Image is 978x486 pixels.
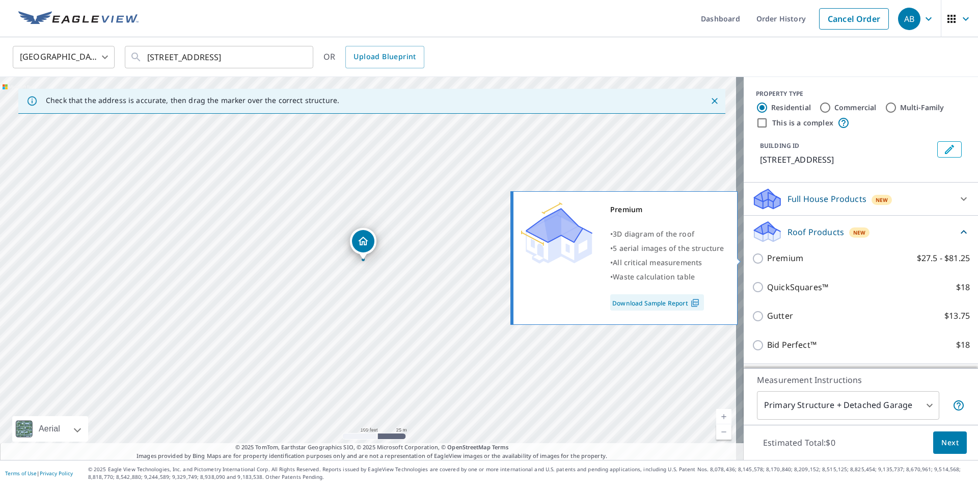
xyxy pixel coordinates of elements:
[900,103,944,113] label: Multi-Family
[235,443,509,452] span: © 2025 TomTom, Earthstar Geographics SIO, © 2025 Microsoft Corporation, ©
[898,8,920,30] div: AB
[613,229,694,239] span: 3D diagram of the roof
[46,96,339,105] p: Check that the address is accurate, then drag the marker over the correct structure.
[787,193,866,205] p: Full House Products
[767,281,828,294] p: QuickSquares™
[350,228,376,260] div: Dropped pin, building 1, Residential property, 1802 Jefferson St Bellevue, NE 68005
[13,43,115,71] div: [GEOGRAPHIC_DATA]
[447,443,490,451] a: OpenStreetMap
[956,339,970,351] p: $18
[767,339,817,351] p: Bid Perfect™
[688,298,702,308] img: Pdf Icon
[937,141,962,158] button: Edit building 1
[610,270,724,284] div: •
[752,220,970,244] div: Roof ProductsNew
[944,310,970,322] p: $13.75
[5,470,37,477] a: Terms of Use
[147,43,292,71] input: Search by address or latitude-longitude
[521,202,592,264] img: Premium
[610,241,724,255] div: •
[492,443,509,451] a: Terms
[345,46,424,68] a: Upload Blueprint
[767,310,793,322] p: Gutter
[757,391,939,420] div: Primary Structure + Detached Garage
[956,281,970,294] p: $18
[757,374,965,386] p: Measurement Instructions
[876,196,888,204] span: New
[716,409,731,424] a: Current Level 18, Zoom In
[708,94,721,108] button: Close
[771,103,811,113] label: Residential
[610,294,704,311] a: Download Sample Report
[752,187,970,211] div: Full House ProductsNew
[755,431,844,454] p: Estimated Total: $0
[613,243,724,253] span: 5 aerial images of the structure
[40,470,73,477] a: Privacy Policy
[613,272,695,282] span: Waste calculation table
[18,11,139,27] img: EV Logo
[36,416,63,442] div: Aerial
[767,252,803,265] p: Premium
[834,103,877,113] label: Commercial
[853,228,866,237] span: New
[5,470,73,476] p: |
[933,431,967,454] button: Next
[716,424,731,440] a: Current Level 18, Zoom Out
[819,8,889,30] a: Cancel Order
[760,154,933,166] p: [STREET_ADDRESS]
[787,226,844,238] p: Roof Products
[610,202,724,217] div: Premium
[88,466,973,481] p: © 2025 Eagle View Technologies, Inc. and Pictometry International Corp. All Rights Reserved. Repo...
[772,118,833,128] label: This is a complex
[941,437,959,449] span: Next
[756,89,966,98] div: PROPERTY TYPE
[953,399,965,412] span: Your report will include the primary structure and a detached garage if one exists.
[760,141,799,150] p: BUILDING ID
[613,258,702,267] span: All critical measurements
[610,227,724,241] div: •
[917,252,970,265] p: $27.5 - $81.25
[323,46,424,68] div: OR
[354,50,416,63] span: Upload Blueprint
[12,416,88,442] div: Aerial
[610,255,724,270] div: •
